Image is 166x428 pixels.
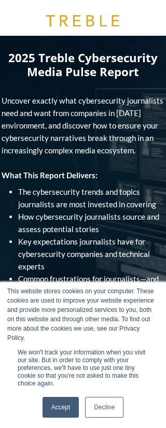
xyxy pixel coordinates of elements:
[7,287,159,343] div: This website stores cookies on your computer. These cookies are used to improve your website expe...
[18,274,159,296] span: Common frustrations for journalists—and what builds credibility with them
[18,212,159,234] span: How cybersecurity journalists source and assess potential stories
[2,170,98,180] strong: What This Report Delivers:
[8,50,158,80] span: 2025 Treble Cybersecurity Media Pulse Report
[43,397,79,418] a: Accept
[18,349,148,388] p: We won't track your information when you visit our site. But in order to comply with your prefere...
[85,397,123,418] a: Decline
[18,237,150,271] span: Key expectations journalists have for cybersecurity companies and technical experts
[18,187,156,209] span: The cybersecurity trends and topics journalists are most invested in covering
[2,96,163,155] span: Uncover exactly what cybersecurity journalists need and want from companies in [DATE] environment...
